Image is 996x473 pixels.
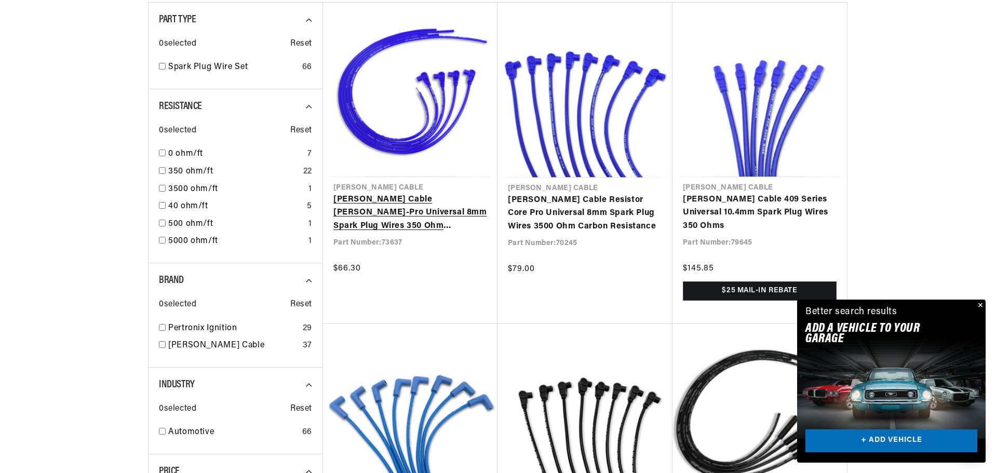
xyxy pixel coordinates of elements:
div: Better search results [805,305,897,320]
div: 29 [303,322,312,335]
a: 0 ohm/ft [168,147,303,161]
div: 66 [302,61,312,74]
a: + ADD VEHICLE [805,429,977,453]
a: 5000 ohm/ft [168,235,304,248]
a: [PERSON_NAME] Cable [168,339,299,353]
a: Automotive [168,426,298,439]
a: Pertronix Ignition [168,322,299,335]
span: Part Type [159,15,196,25]
a: [PERSON_NAME] Cable 409 Series Universal 10.4mm Spark Plug Wires 350 Ohms [683,193,837,233]
span: Reset [290,298,312,312]
a: Spark Plug Wire Set [168,61,298,74]
div: 5 [307,200,312,213]
a: 3500 ohm/ft [168,183,304,196]
span: Reset [290,37,312,51]
h2: Add A VEHICLE to your garage [805,323,951,345]
a: 350 ohm/ft [168,165,299,179]
span: Resistance [159,101,202,112]
div: 1 [308,218,312,231]
div: 66 [302,426,312,439]
button: Close [973,300,986,312]
span: 0 selected [159,298,196,312]
span: 0 selected [159,37,196,51]
div: 7 [307,147,312,161]
span: Reset [290,124,312,138]
div: 1 [308,183,312,196]
div: 22 [303,165,312,179]
a: 40 ohm/ft [168,200,303,213]
a: [PERSON_NAME] Cable [PERSON_NAME]-Pro Universal 8mm Spark Plug Wires 350 Ohm Suppression [333,193,487,233]
span: 0 selected [159,402,196,416]
div: 1 [308,235,312,248]
span: Brand [159,275,184,286]
a: 500 ohm/ft [168,218,304,231]
span: Reset [290,402,312,416]
a: [PERSON_NAME] Cable Resistor Core Pro Universal 8mm Spark Plug Wires 3500 Ohm Carbon Resistance [508,194,662,234]
span: 0 selected [159,124,196,138]
div: 37 [303,339,312,353]
span: Industry [159,380,195,390]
